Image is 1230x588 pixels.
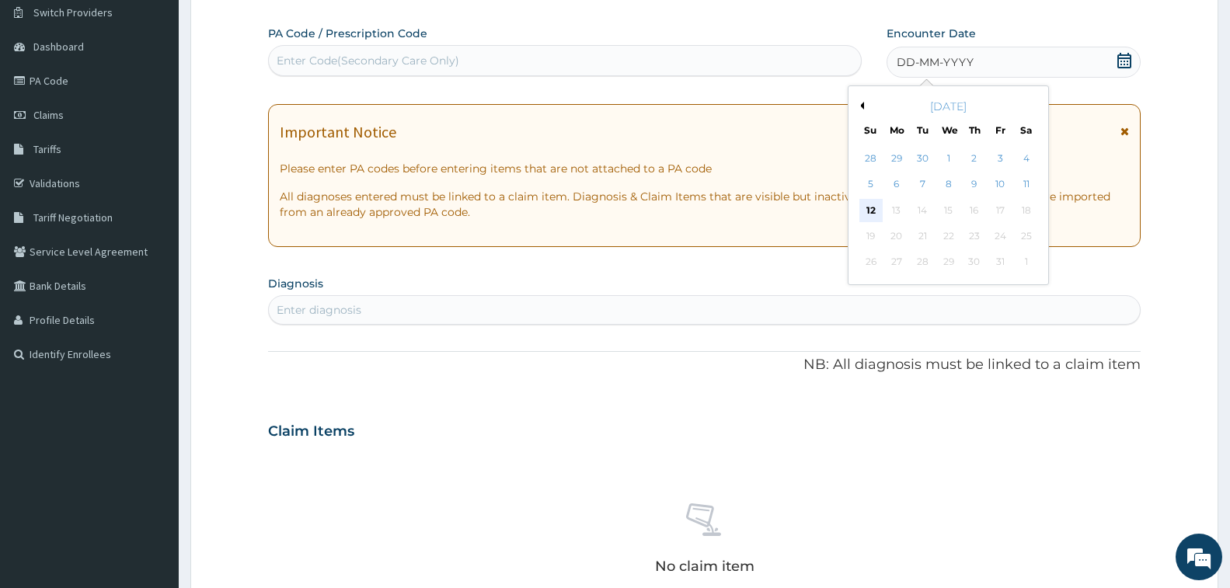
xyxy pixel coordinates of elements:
[963,251,986,274] div: Not available Thursday, October 30th, 2025
[963,173,986,197] div: Choose Thursday, October 9th, 2025
[655,558,754,574] p: No claim item
[255,8,292,45] div: Minimize live chat window
[277,53,459,68] div: Enter Code(Secondary Care Only)
[268,423,354,440] h3: Claim Items
[33,108,64,122] span: Claims
[859,251,882,274] div: Not available Sunday, October 26th, 2025
[33,210,113,224] span: Tariff Negotiation
[268,26,427,41] label: PA Code / Prescription Code
[859,199,882,222] div: Choose Sunday, October 12th, 2025
[890,124,903,137] div: Mo
[942,124,955,137] div: We
[988,251,1012,274] div: Not available Friday, October 31st, 2025
[81,87,261,107] div: Chat with us now
[33,5,113,19] span: Switch Providers
[988,199,1012,222] div: Not available Friday, October 17th, 2025
[885,173,908,197] div: Choose Monday, October 6th, 2025
[963,224,986,248] div: Not available Thursday, October 23rd, 2025
[936,173,960,197] div: Choose Wednesday, October 8th, 2025
[911,251,934,274] div: Not available Tuesday, October 28th, 2025
[33,142,61,156] span: Tariffs
[988,147,1012,170] div: Choose Friday, October 3rd, 2025
[885,251,908,274] div: Not available Monday, October 27th, 2025
[1014,147,1037,170] div: Choose Saturday, October 4th, 2025
[33,40,84,54] span: Dashboard
[863,124,876,137] div: Su
[8,424,296,478] textarea: Type your message and hit 'Enter'
[268,355,1141,375] p: NB: All diagnosis must be linked to a claim item
[911,224,934,248] div: Not available Tuesday, October 21st, 2025
[911,199,934,222] div: Not available Tuesday, October 14th, 2025
[1014,173,1037,197] div: Choose Saturday, October 11th, 2025
[1014,224,1037,248] div: Not available Saturday, October 25th, 2025
[858,146,1039,276] div: month 2025-10
[988,224,1012,248] div: Not available Friday, October 24th, 2025
[988,173,1012,197] div: Choose Friday, October 10th, 2025
[855,99,1042,114] div: [DATE]
[1014,199,1037,222] div: Not available Saturday, October 18th, 2025
[911,173,934,197] div: Choose Tuesday, October 7th, 2025
[936,147,960,170] div: Choose Wednesday, October 1st, 2025
[277,302,361,318] div: Enter diagnosis
[1014,251,1037,274] div: Not available Saturday, November 1st, 2025
[994,124,1007,137] div: Fr
[963,199,986,222] div: Not available Thursday, October 16th, 2025
[936,224,960,248] div: Not available Wednesday, October 22nd, 2025
[29,78,63,117] img: d_794563401_company_1708531726252_794563401
[268,276,323,291] label: Diagnosis
[963,147,986,170] div: Choose Thursday, October 2nd, 2025
[859,224,882,248] div: Not available Sunday, October 19th, 2025
[90,196,214,353] span: We're online!
[280,124,396,141] h1: Important Notice
[856,102,864,110] button: Previous Month
[887,26,976,41] label: Encounter Date
[936,199,960,222] div: Not available Wednesday, October 15th, 2025
[1019,124,1033,137] div: Sa
[280,189,1129,220] p: All diagnoses entered must be linked to a claim item. Diagnosis & Claim Items that are visible bu...
[967,124,981,137] div: Th
[885,224,908,248] div: Not available Monday, October 20th, 2025
[911,147,934,170] div: Choose Tuesday, September 30th, 2025
[859,173,882,197] div: Choose Sunday, October 5th, 2025
[859,147,882,170] div: Choose Sunday, September 28th, 2025
[897,54,974,70] span: DD-MM-YYYY
[280,161,1129,176] p: Please enter PA codes before entering items that are not attached to a PA code
[885,199,908,222] div: Not available Monday, October 13th, 2025
[936,251,960,274] div: Not available Wednesday, October 29th, 2025
[885,147,908,170] div: Choose Monday, September 29th, 2025
[915,124,929,137] div: Tu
